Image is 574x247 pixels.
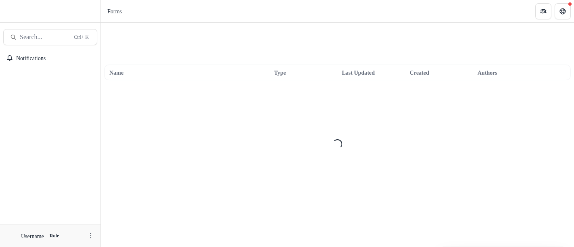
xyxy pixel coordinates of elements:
[53,232,69,239] p: Role
[3,52,97,65] button: Notifications
[71,33,90,42] div: Ctrl + K
[478,68,500,77] span: Authors
[555,3,571,19] button: Get Help
[274,68,288,77] span: Type
[535,3,551,19] button: Partners
[86,231,96,241] button: More
[410,68,433,77] span: Created
[104,5,127,17] nav: breadcrumb
[107,7,124,15] div: Forms
[16,55,94,62] span: Notifications
[20,33,67,41] span: Search...
[21,232,50,240] p: Username
[342,68,380,77] span: Last Updated
[109,68,126,77] span: Name
[3,29,97,45] button: Search...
